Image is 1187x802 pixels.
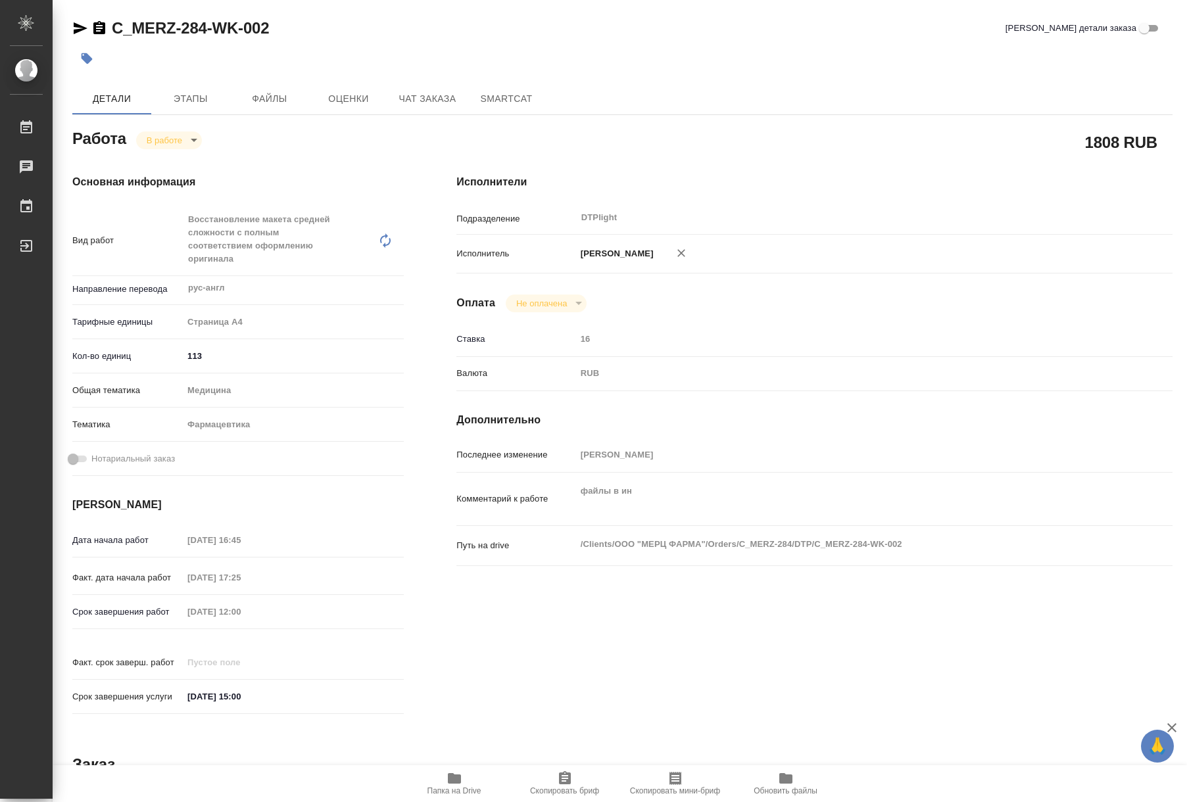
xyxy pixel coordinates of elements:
[475,91,538,107] span: SmartCat
[456,448,575,461] p: Последнее изменение
[72,126,126,149] h2: Работа
[80,91,143,107] span: Детали
[72,283,183,296] p: Направление перевода
[183,311,404,333] div: Страница А4
[112,19,269,37] a: C_MERZ-284-WK-002
[183,568,298,587] input: Пустое поле
[456,492,575,506] p: Комментарий к работе
[183,653,298,672] input: Пустое поле
[576,247,654,260] p: [PERSON_NAME]
[399,765,510,802] button: Папка на Drive
[456,212,575,225] p: Подразделение
[72,534,183,547] p: Дата начала работ
[512,298,571,309] button: Не оплачена
[72,384,183,397] p: Общая тематика
[183,379,404,402] div: Медицина
[456,333,575,346] p: Ставка
[91,452,175,465] span: Нотариальный заказ
[183,687,298,706] input: ✎ Введи что-нибудь
[72,605,183,619] p: Срок завершения работ
[317,91,380,107] span: Оценки
[1085,131,1157,153] h2: 1808 RUB
[620,765,731,802] button: Скопировать мини-бриф
[72,234,183,247] p: Вид работ
[72,350,183,363] p: Кол-во единиц
[456,412,1173,428] h4: Дополнительно
[576,445,1113,464] input: Пустое поле
[576,533,1113,555] textarea: /Clients/ООО "МЕРЦ ФАРМА"/Orders/C_MERZ-284/DTP/C_MERZ-284-WK-002
[456,247,575,260] p: Исполнитель
[754,786,817,795] span: Обновить файлы
[238,91,301,107] span: Файлы
[136,131,202,149] div: В работе
[72,497,404,513] h4: [PERSON_NAME]
[456,367,575,380] p: Валюта
[72,418,183,431] p: Тематика
[731,765,841,802] button: Обновить файлы
[183,346,404,366] input: ✎ Введи что-нибудь
[1141,730,1174,763] button: 🙏
[91,20,107,36] button: Скопировать ссылку
[510,765,620,802] button: Скопировать бриф
[576,329,1113,348] input: Пустое поле
[183,413,404,436] div: Фармацевтика
[72,44,101,73] button: Добавить тэг
[630,786,720,795] span: Скопировать мини-бриф
[72,571,183,584] p: Факт. дата начала работ
[506,295,587,312] div: В работе
[396,91,459,107] span: Чат заказа
[72,754,115,775] h2: Заказ
[1005,22,1136,35] span: [PERSON_NAME] детали заказа
[576,362,1113,385] div: RUB
[1146,732,1169,760] span: 🙏
[159,91,222,107] span: Этапы
[456,539,575,552] p: Путь на drive
[72,174,404,190] h4: Основная информация
[427,786,481,795] span: Папка на Drive
[183,602,298,621] input: Пустое поле
[456,174,1173,190] h4: Исполнители
[72,656,183,669] p: Факт. срок заверш. работ
[456,295,495,311] h4: Оплата
[143,135,186,146] button: В работе
[667,239,696,268] button: Удалить исполнителя
[576,480,1113,515] textarea: файлы в ин
[72,20,88,36] button: Скопировать ссылку для ЯМессенджера
[72,316,183,329] p: Тарифные единицы
[72,690,183,703] p: Срок завершения услуги
[183,531,298,550] input: Пустое поле
[530,786,599,795] span: Скопировать бриф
